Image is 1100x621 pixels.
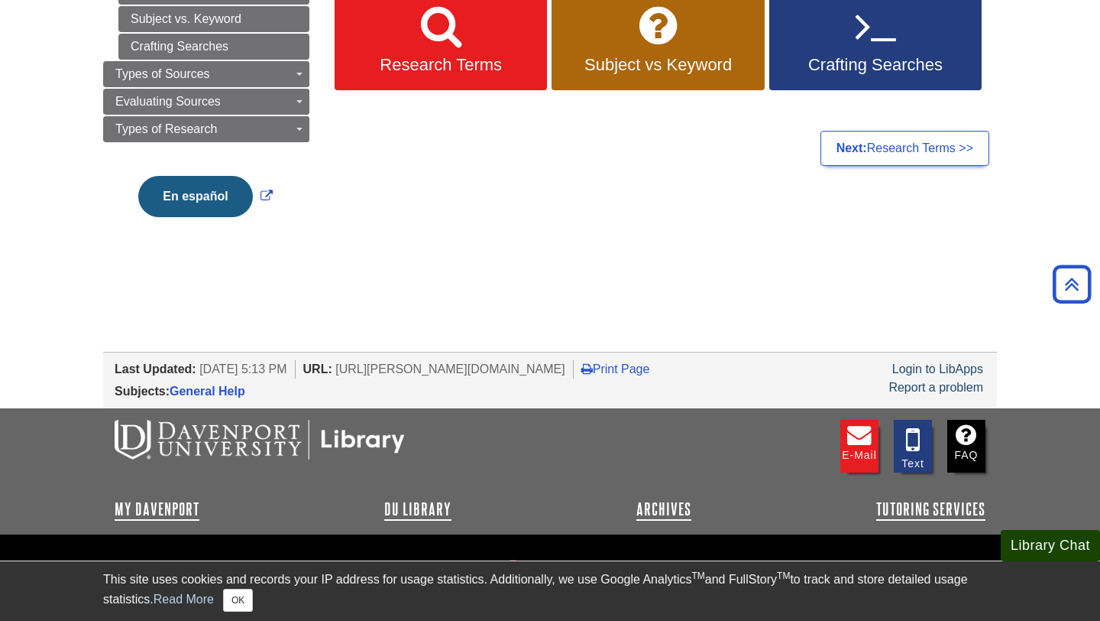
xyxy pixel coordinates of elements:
span: Research Terms [346,55,535,75]
a: Types of Sources [103,61,309,87]
img: DU Libraries [115,420,405,460]
span: Types of Research [115,122,217,135]
div: This site uses cookies and records your IP address for usage statistics. Additionally, we use Goo... [103,571,997,612]
sup: TM [691,571,704,581]
span: Subjects: [115,385,170,398]
span: Evaluating Sources [115,95,221,108]
span: Last Updated: [115,363,196,376]
span: Subject vs Keyword [563,55,752,75]
a: Subject vs. Keyword [118,6,309,32]
strong: Next: [836,141,867,154]
a: E-mail [840,420,878,473]
a: Text [894,420,932,473]
a: Print Page [581,363,650,376]
a: Evaluating Sources [103,89,309,115]
a: Read More [154,593,214,606]
a: Report a problem [888,381,983,394]
span: [URL][PERSON_NAME][DOMAIN_NAME] [335,363,565,376]
button: Close [223,589,253,612]
button: En español [138,176,252,217]
a: My Davenport [115,500,199,519]
span: Types of Sources [115,67,210,80]
button: Library Chat [1001,530,1100,561]
img: Follow Us! Instagram [406,554,532,597]
span: URL: [303,363,332,376]
a: Archives [636,500,691,519]
a: Types of Research [103,116,309,142]
a: Link opens in new window [134,190,276,203]
span: Crafting Searches [781,55,970,75]
sup: TM [777,571,790,581]
a: Crafting Searches [118,34,309,60]
a: Login to LibApps [892,363,983,376]
a: Tutoring Services [876,500,985,519]
span: [DATE] 5:13 PM [199,363,286,376]
a: DU Library [384,500,451,519]
a: General Help [170,385,245,398]
a: FAQ [947,420,985,473]
a: Next:Research Terms >> [820,131,989,166]
a: Back to Top [1047,274,1096,294]
i: Print Page [581,363,593,375]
